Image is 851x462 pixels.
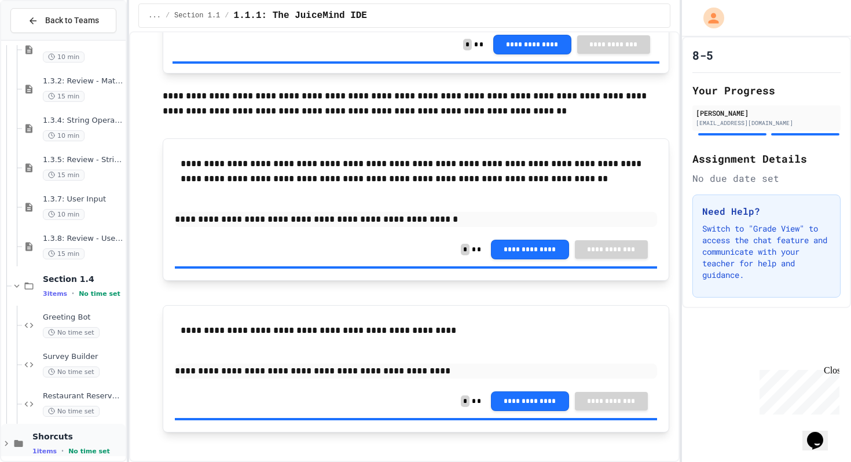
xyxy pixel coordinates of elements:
[692,47,713,63] h1: 8-5
[692,151,841,167] h2: Assignment Details
[43,116,123,126] span: 1.3.4: String Operators
[43,91,85,102] span: 15 min
[43,248,85,259] span: 15 min
[43,209,85,220] span: 10 min
[696,108,837,118] div: [PERSON_NAME]
[755,365,839,415] iframe: chat widget
[72,289,74,298] span: •
[43,130,85,141] span: 10 min
[43,76,123,86] span: 1.3.2: Review - Mathematical Operators
[802,416,839,450] iframe: chat widget
[43,234,123,244] span: 1.3.8: Review - User Input
[43,391,123,401] span: Restaurant Reservation System
[45,14,99,27] span: Back to Teams
[166,11,170,20] span: /
[43,274,123,284] span: Section 1.4
[43,155,123,165] span: 1.3.5: Review - String Operators
[10,8,116,33] button: Back to Teams
[702,204,831,218] h3: Need Help?
[702,223,831,281] p: Switch to "Grade View" to access the chat feature and communicate with your teacher for help and ...
[79,290,120,298] span: No time set
[5,5,80,74] div: Chat with us now!Close
[43,195,123,204] span: 1.3.7: User Input
[43,170,85,181] span: 15 min
[148,11,161,20] span: ...
[32,431,123,442] span: Shorcuts
[43,352,123,362] span: Survey Builder
[43,406,100,417] span: No time set
[225,11,229,20] span: /
[43,313,123,322] span: Greeting Bot
[174,11,220,20] span: Section 1.1
[43,366,100,377] span: No time set
[68,448,110,455] span: No time set
[43,52,85,63] span: 10 min
[692,82,841,98] h2: Your Progress
[691,5,727,31] div: My Account
[32,448,57,455] span: 1 items
[61,446,64,456] span: •
[692,171,841,185] div: No due date set
[696,119,837,127] div: [EMAIL_ADDRESS][DOMAIN_NAME]
[43,327,100,338] span: No time set
[234,9,367,23] span: 1.1.1: The JuiceMind IDE
[43,290,67,298] span: 3 items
